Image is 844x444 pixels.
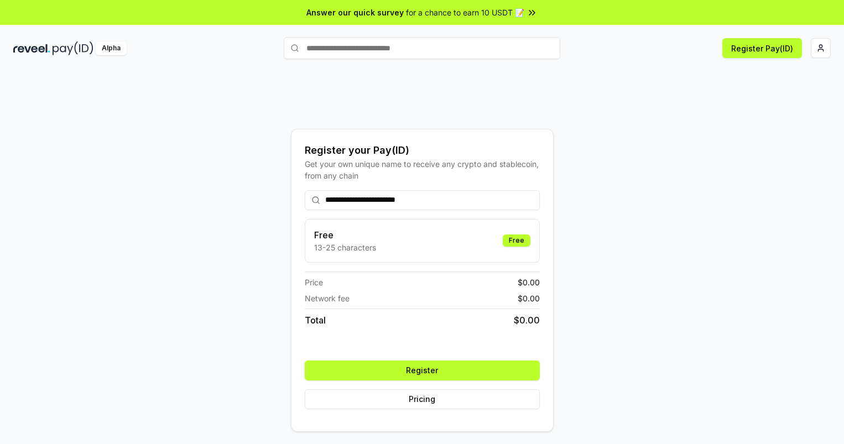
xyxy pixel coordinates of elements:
[305,292,350,304] span: Network fee
[306,7,404,18] span: Answer our quick survey
[518,292,540,304] span: $ 0.00
[406,7,524,18] span: for a chance to earn 10 USDT 📝
[314,228,376,242] h3: Free
[314,242,376,253] p: 13-25 characters
[305,143,540,158] div: Register your Pay(ID)
[305,389,540,409] button: Pricing
[13,41,50,55] img: reveel_dark
[96,41,127,55] div: Alpha
[305,158,540,181] div: Get your own unique name to receive any crypto and stablecoin, from any chain
[305,361,540,380] button: Register
[53,41,93,55] img: pay_id
[305,276,323,288] span: Price
[503,234,530,247] div: Free
[305,314,326,327] span: Total
[722,38,802,58] button: Register Pay(ID)
[518,276,540,288] span: $ 0.00
[514,314,540,327] span: $ 0.00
